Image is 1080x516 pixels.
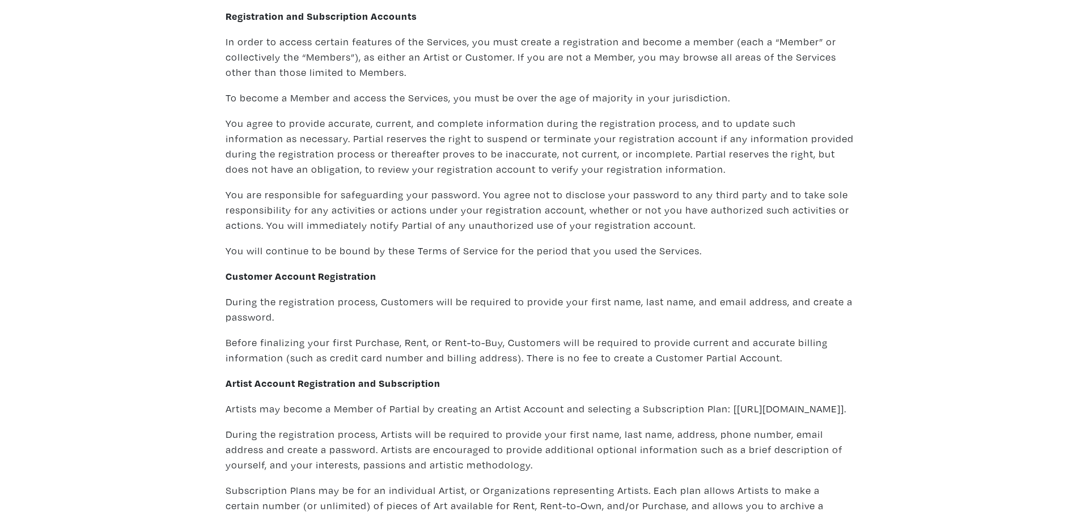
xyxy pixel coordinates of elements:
p: During the registration process, Customers will be required to provide your first name, last name... [226,294,855,325]
p: To become a Member and access the Services, you must be over the age of majority in your jurisdic... [226,90,855,105]
strong: Registration and Subscription Accounts [226,10,417,23]
p: You will continue to be bound by these Terms of Service for the period that you used the Services. [226,243,855,258]
strong: Artist Account Registration and Subscription [226,377,441,390]
p: You are responsible for safeguarding your password. You agree not to disclose your password to an... [226,187,855,233]
p: In order to access certain features of the Services, you must create a registration and become a ... [226,34,855,80]
p: Before finalizing your first Purchase, Rent, or Rent-to-Buy, Customers will be required to provid... [226,335,855,365]
p: You agree to provide accurate, current, and complete information during the registration process,... [226,116,855,177]
strong: Customer Account Registration [226,270,376,283]
p: During the registration process, Artists will be required to provide your first name, last name, ... [226,427,855,472]
p: Artists may become a Member of Partial by creating an Artist Account and selecting a Subscription... [226,401,855,416]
